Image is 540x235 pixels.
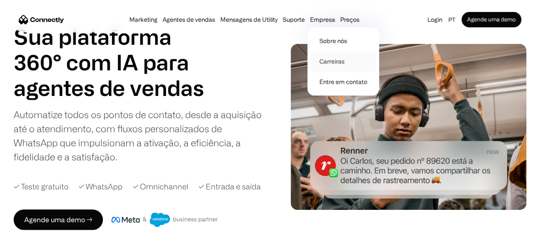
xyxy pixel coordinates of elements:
[14,209,103,230] a: Agende uma demo →
[19,13,64,26] a: home
[311,51,376,72] a: Carreiras
[338,16,362,23] a: Preços
[311,31,376,51] a: Sobre nós
[14,181,68,192] div: ✓ Teste gratuito
[218,16,280,23] a: Mensagens de Utility
[311,72,376,92] a: Entre em contato
[133,181,188,192] div: ✓ Omnichannel
[445,14,461,26] div: pt
[14,75,210,101] h1: agentes de vendas
[461,12,521,27] a: Agende uma demo
[307,14,338,26] div: Empresa
[310,14,335,26] div: Empresa
[14,107,267,164] div: Automatize todos os pontos de contato, desde a aquisição até o atendimento, com fluxos personaliz...
[448,14,455,26] div: pt
[425,14,445,26] a: Login
[79,181,123,192] div: ✓ WhatsApp
[111,212,218,227] img: Meta e crachá de parceiro de negócios do Salesforce.
[307,26,379,96] nav: Empresa
[14,24,210,75] h1: Sua plataforma 360° com IA para
[14,75,210,101] div: 1 of 4
[160,16,218,23] a: Agentes de vendas
[9,219,51,232] aside: Language selected: Português (Brasil)
[127,16,160,23] a: Marketing
[198,181,261,192] div: ✓ Entrada e saída
[14,75,210,101] div: carousel
[17,220,51,232] ul: Language list
[280,16,307,23] a: Suporte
